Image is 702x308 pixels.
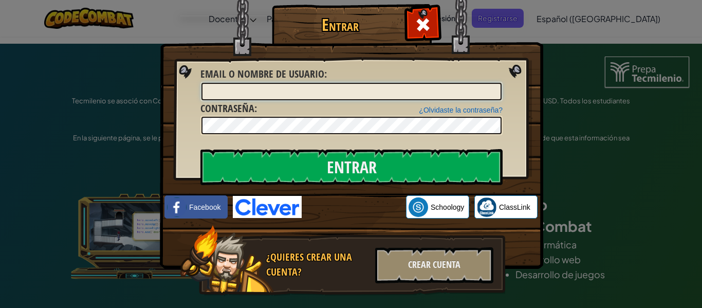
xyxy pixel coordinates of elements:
a: ¿Olvidaste la contraseña? [419,106,503,114]
span: Facebook [189,202,220,212]
img: facebook_small.png [167,197,187,217]
h1: Entrar [274,16,405,34]
label: : [200,67,327,82]
img: classlink-logo-small.png [477,197,496,217]
span: ClassLink [499,202,530,212]
span: Contraseña [200,101,254,115]
label: : [200,101,257,116]
img: schoology.png [409,197,428,217]
span: Schoology [431,202,464,212]
img: clever-logo-blue.png [233,196,302,218]
iframe: Botón de Acceder con Google [302,196,406,219]
input: Entrar [200,149,503,185]
span: Email o Nombre de usuario [200,67,324,81]
div: ¿Quieres crear una cuenta? [266,250,369,279]
div: Crear Cuenta [375,247,493,283]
